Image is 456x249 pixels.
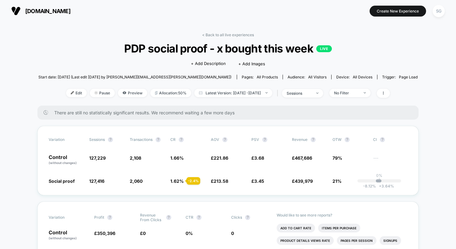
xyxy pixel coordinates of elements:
span: 2,060 [130,178,143,184]
p: Control [49,155,83,165]
span: Device: [331,75,377,79]
span: + [379,184,381,188]
li: Product Details Views Rate [277,236,334,245]
span: CR [170,137,176,142]
li: Items Per Purchase [318,224,360,232]
div: Trigger: [382,75,418,79]
span: 1.62 % [170,178,184,184]
span: Social proof [49,178,75,184]
span: Profit [94,215,104,220]
span: Allocation: 50% [150,89,191,97]
span: There are still no statistically significant results. We recommend waiting a few more days [54,110,406,115]
p: Control [49,230,88,241]
span: | [275,89,282,98]
img: edit [71,91,74,94]
span: -8.12 % [363,184,376,188]
p: 0% [376,173,382,178]
span: £ [211,178,228,184]
button: ? [222,137,227,142]
div: Pages: [242,75,278,79]
button: ? [311,137,316,142]
span: Clicks [231,215,242,220]
div: Audience: [288,75,327,79]
span: 439,979 [295,178,313,184]
span: --- [373,156,407,165]
span: AOV [211,137,219,142]
button: SG [431,5,447,17]
span: Preview [118,89,147,97]
span: Page Load [399,75,418,79]
li: Signups [380,236,401,245]
div: SG [433,5,445,17]
span: 21% [332,178,342,184]
img: rebalance [155,91,158,95]
span: 3.68 [254,155,264,161]
span: 213.58 [214,178,228,184]
span: all products [257,75,278,79]
span: 350,396 [97,231,115,236]
span: Revenue [292,137,308,142]
p: LIVE [316,45,332,52]
span: PDP social proof - x bought this week [57,42,399,55]
span: £ [292,178,313,184]
span: Pause [90,89,115,97]
span: 1.66 % [170,155,184,161]
button: Create New Experience [370,6,426,17]
a: < Back to all live experiences [202,32,254,37]
span: 2,108 [130,155,141,161]
span: Variation [49,137,83,142]
span: Edit [66,89,87,97]
span: £ [251,155,264,161]
span: (without changes) [49,161,77,165]
span: 0 [143,231,146,236]
span: £ [292,155,312,161]
button: ? [156,137,161,142]
button: [DOMAIN_NAME] [9,6,72,16]
span: All Visitors [308,75,327,79]
span: CTR [186,215,193,220]
button: ? [108,137,113,142]
span: + Add Description [191,61,226,67]
span: 127,416 [89,178,104,184]
img: end [316,92,318,94]
span: 3.64 % [376,184,394,188]
span: Latest Version: [DATE] - [DATE] [194,89,272,97]
img: Visually logo [11,6,21,16]
img: end [265,92,268,93]
span: PSV [251,137,259,142]
span: £ [211,155,228,161]
div: No Filter [334,91,359,95]
p: | [379,178,380,182]
span: Sessions [89,137,105,142]
button: ? [345,137,350,142]
span: Transactions [130,137,153,142]
div: - 2.4 % [187,177,200,185]
img: calendar [199,91,202,94]
span: £ [140,231,146,236]
span: Variation [49,213,83,222]
button: ? [179,137,184,142]
span: 467,686 [295,155,312,161]
li: Add To Cart Rate [277,224,315,232]
button: ? [166,215,171,220]
li: Pages Per Session [337,236,376,245]
img: end [364,92,366,93]
span: £ [251,178,264,184]
button: ? [380,137,385,142]
span: 0 [231,231,234,236]
span: 3.45 [254,178,264,184]
span: Start date: [DATE] (Last edit [DATE] by [PERSON_NAME][EMAIL_ADDRESS][PERSON_NAME][DOMAIN_NAME]) [38,75,231,79]
p: Would like to see more reports? [277,213,407,217]
div: sessions [287,91,312,96]
span: all devices [353,75,372,79]
span: (without changes) [49,236,77,240]
span: + Add Images [238,61,265,66]
span: 0 % [186,231,193,236]
span: 79% [332,155,342,161]
button: ? [245,215,250,220]
img: end [95,91,98,94]
button: ? [196,215,201,220]
span: OTW [332,137,367,142]
span: Revenue From Clicks [140,213,163,222]
span: [DOMAIN_NAME] [25,8,70,14]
